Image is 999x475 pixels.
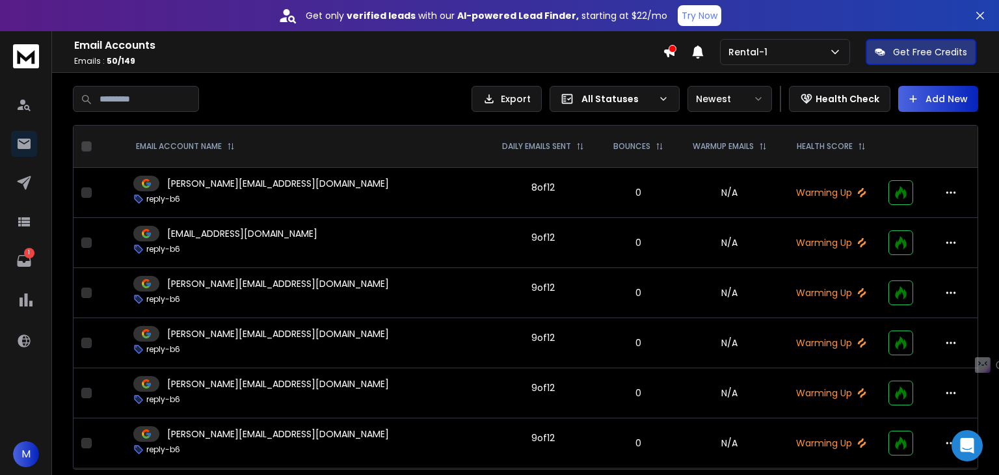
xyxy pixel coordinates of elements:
[678,318,782,368] td: N/A
[146,394,180,405] p: reply-b6
[13,44,39,68] img: logo
[693,141,754,152] p: WARMUP EMAILS
[167,377,389,390] p: [PERSON_NAME][EMAIL_ADDRESS][DOMAIN_NAME]
[13,441,39,467] button: M
[678,418,782,468] td: N/A
[790,236,873,249] p: Warming Up
[687,86,772,112] button: Newest
[797,141,853,152] p: HEALTH SCORE
[531,281,555,294] div: 9 of 12
[167,327,389,340] p: [PERSON_NAME][EMAIL_ADDRESS][DOMAIN_NAME]
[682,9,717,22] p: Try Now
[457,9,579,22] strong: AI-powered Lead Finder,
[146,194,180,204] p: reply-b6
[167,177,389,190] p: [PERSON_NAME][EMAIL_ADDRESS][DOMAIN_NAME]
[607,186,670,199] p: 0
[678,268,782,318] td: N/A
[893,46,967,59] p: Get Free Credits
[11,248,37,274] a: 1
[581,92,653,105] p: All Statuses
[607,336,670,349] p: 0
[531,431,555,444] div: 9 of 12
[790,286,873,299] p: Warming Up
[678,5,721,26] button: Try Now
[790,186,873,199] p: Warming Up
[866,39,976,65] button: Get Free Credits
[167,227,317,240] p: [EMAIL_ADDRESS][DOMAIN_NAME]
[898,86,978,112] button: Add New
[607,437,670,450] p: 0
[306,9,667,22] p: Get only with our starting at $22/mo
[678,218,782,268] td: N/A
[146,294,180,305] p: reply-b6
[136,141,235,152] div: EMAIL ACCOUNT NAME
[531,231,555,244] div: 9 of 12
[816,92,879,105] p: Health Check
[678,168,782,218] td: N/A
[790,437,873,450] p: Warming Up
[24,248,34,258] p: 1
[790,387,873,400] p: Warming Up
[728,46,773,59] p: Rental-1
[502,141,571,152] p: DAILY EMAILS SENT
[146,444,180,455] p: reply-b6
[146,244,180,254] p: reply-b6
[74,38,663,53] h1: Email Accounts
[167,428,389,441] p: [PERSON_NAME][EMAIL_ADDRESS][DOMAIN_NAME]
[146,344,180,355] p: reply-b6
[531,181,555,194] div: 8 of 12
[678,368,782,418] td: N/A
[607,387,670,400] p: 0
[107,55,135,66] span: 50 / 149
[613,141,650,152] p: BOUNCES
[790,336,873,349] p: Warming Up
[74,56,663,66] p: Emails :
[952,430,983,461] div: Open Intercom Messenger
[347,9,416,22] strong: verified leads
[531,381,555,394] div: 9 of 12
[531,331,555,344] div: 9 of 12
[607,286,670,299] p: 0
[607,236,670,249] p: 0
[472,86,542,112] button: Export
[167,277,389,290] p: [PERSON_NAME][EMAIL_ADDRESS][DOMAIN_NAME]
[789,86,890,112] button: Health Check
